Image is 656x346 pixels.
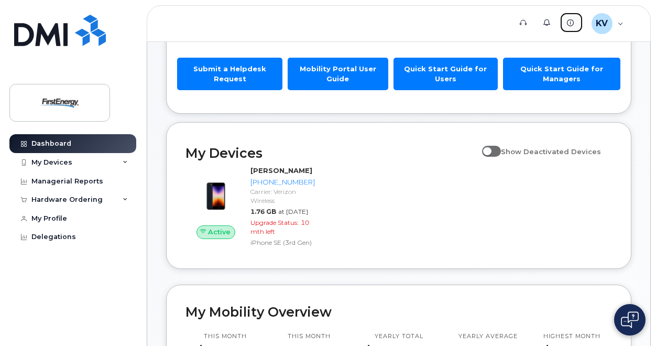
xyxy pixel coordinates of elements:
span: Show Deactivated Devices [501,147,601,156]
a: Active[PERSON_NAME][PHONE_NUMBER]Carrier: Verizon Wireless1.76 GBat [DATE]Upgrade Status:10 mth l... [185,166,319,250]
img: image20231002-3703462-1angbar.jpeg [194,171,238,215]
span: Upgrade Status: [250,219,299,226]
strong: [PERSON_NAME] [250,166,312,175]
div: Carrier: Verizon Wireless [250,187,315,205]
div: Kurdewan, Val J [584,13,631,34]
img: Open chat [621,311,639,328]
span: 1.76 GB [250,208,276,215]
h2: My Devices [185,145,477,161]
div: iPhone SE (3rd Gen) [250,238,315,247]
h2: My Mobility Overview [185,304,612,320]
span: KV [596,17,608,30]
a: Quick Start Guide for Users [393,58,498,90]
input: Show Deactivated Devices [482,142,490,150]
a: Submit a Helpdesk Request [177,58,282,90]
p: Yearly average [454,332,522,341]
div: [PHONE_NUMBER] [250,177,315,187]
span: at [DATE] [278,208,308,215]
a: Mobility Portal User Guide [288,58,388,90]
p: Highest month [542,332,602,341]
a: Quick Start Guide for Managers [503,58,620,90]
p: Yearly total [363,332,435,341]
span: 10 mth left [250,219,309,235]
span: Active [208,227,231,237]
p: This month [195,332,256,341]
p: This month [275,332,343,341]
